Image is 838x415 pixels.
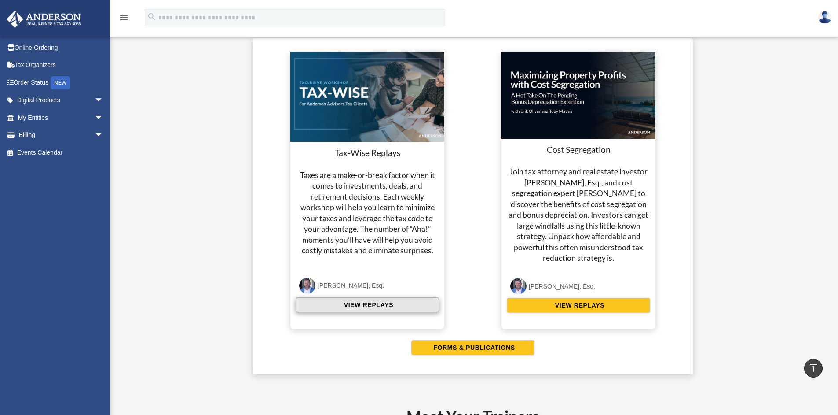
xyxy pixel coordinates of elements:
img: Anderson Advisors Platinum Portal [4,11,84,28]
a: Tax Organizers [6,56,117,74]
span: FORMS & PUBLICATIONS [431,343,515,352]
a: Online Ordering [6,39,117,56]
a: Digital Productsarrow_drop_down [6,92,117,109]
span: VIEW REPLAYS [341,300,393,309]
button: FORMS & PUBLICATIONS [411,340,534,355]
a: Events Calendar [6,144,117,161]
img: Toby-circle-head.png [299,278,315,294]
img: Toby-circle-head.png [510,278,527,294]
a: menu [119,15,129,23]
i: search [147,12,157,22]
span: arrow_drop_down [95,92,112,110]
div: NEW [51,76,70,89]
span: VIEW REPLAYS [553,301,604,310]
i: vertical_align_top [808,363,819,373]
a: FORMS & PUBLICATIONS [262,340,684,355]
a: vertical_align_top [804,359,823,378]
span: arrow_drop_down [95,126,112,145]
h3: Cost Segregation [507,144,650,156]
div: [PERSON_NAME], Esq. [318,280,384,291]
h3: Tax-Wise Replays [296,147,439,159]
button: VIEW REPLAYS [296,297,439,312]
h4: Taxes are a make-or-break factor when it comes to investments, deals, and retirement decisions. E... [296,170,439,256]
h4: Join tax attorney and real estate investor [PERSON_NAME], Esq., and cost segregation expert [PERS... [507,167,650,264]
i: menu [119,12,129,23]
img: User Pic [818,11,831,24]
img: cost-seg-update.jpg [501,52,655,139]
a: My Entitiesarrow_drop_down [6,109,117,126]
button: VIEW REPLAYS [507,298,650,313]
div: [PERSON_NAME], Esq. [529,281,595,292]
a: Order StatusNEW [6,74,117,92]
img: taxwise-replay.png [290,52,444,142]
a: Billingarrow_drop_down [6,126,117,144]
span: arrow_drop_down [95,109,112,127]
